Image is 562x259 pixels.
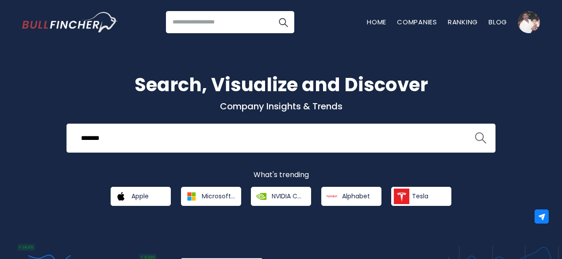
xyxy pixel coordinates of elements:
span: Microsoft Corporation [202,192,235,200]
span: Tesla [412,192,428,200]
span: Apple [131,192,149,200]
a: Blog [489,17,507,27]
a: Go to homepage [22,12,117,32]
span: NVIDIA Corporation [272,192,305,200]
img: Bullfincher logo [22,12,118,32]
button: Search [272,11,294,33]
a: Companies [397,17,437,27]
img: search icon [475,132,486,144]
a: Ranking [448,17,478,27]
a: NVIDIA Corporation [251,187,311,206]
p: What's trending [22,170,540,180]
a: Alphabet [321,187,381,206]
a: Microsoft Corporation [181,187,241,206]
span: Alphabet [342,192,370,200]
h1: Search, Visualize and Discover [22,71,540,99]
a: Tesla [391,187,451,206]
a: Apple [111,187,171,206]
a: Home [367,17,386,27]
p: Company Insights & Trends [22,101,540,112]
